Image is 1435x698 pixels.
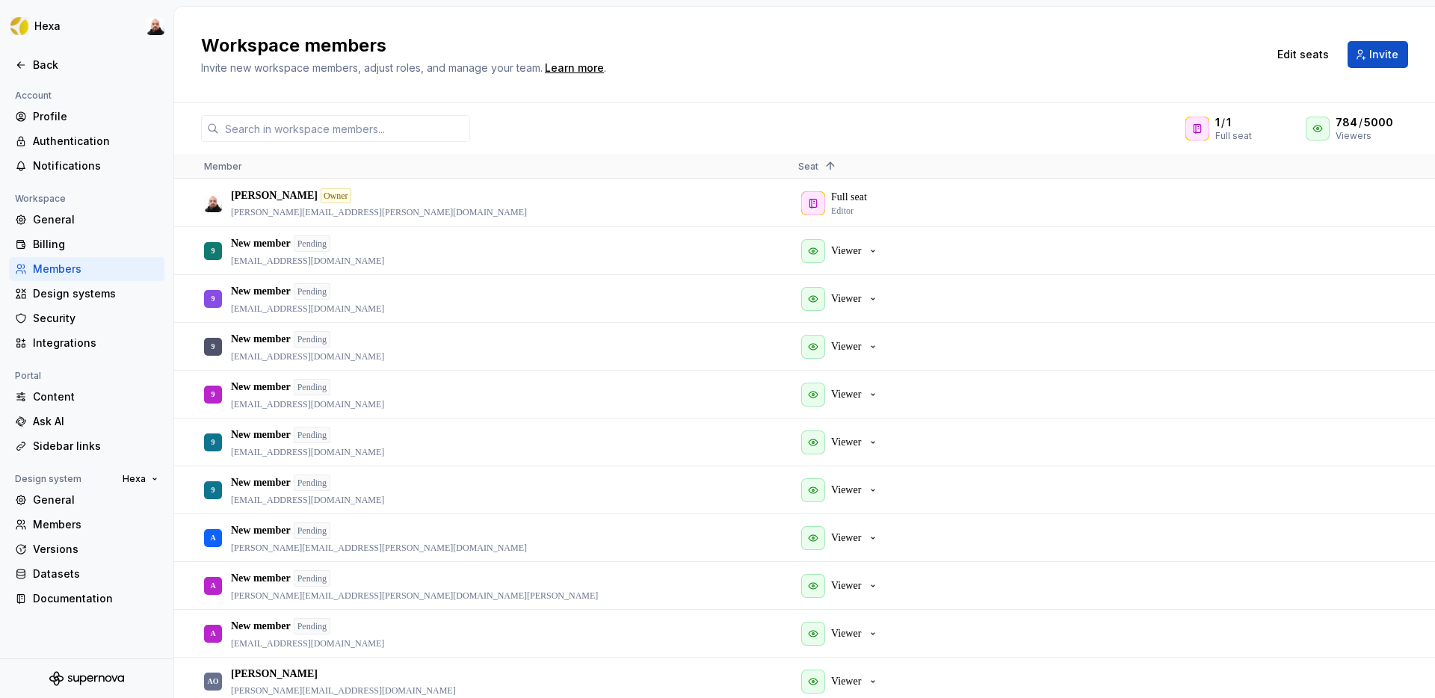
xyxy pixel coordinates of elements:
[9,53,164,77] a: Back
[33,566,158,581] div: Datasets
[33,237,158,252] div: Billing
[33,517,158,532] div: Members
[9,513,164,537] a: Members
[1215,130,1252,142] div: Full seat
[9,562,164,586] a: Datasets
[9,87,58,105] div: Account
[123,473,146,485] span: Hexa
[49,671,124,686] svg: Supernova Logo
[9,129,164,153] a: Authentication
[294,427,330,443] div: Pending
[33,439,158,454] div: Sidebar links
[9,470,87,488] div: Design system
[33,311,158,326] div: Security
[1336,115,1408,130] div: /
[231,637,384,649] p: [EMAIL_ADDRESS][DOMAIN_NAME]
[294,331,330,348] div: Pending
[33,58,158,72] div: Back
[204,194,222,212] img: Rafael Fernandes
[831,435,861,450] p: Viewer
[9,208,164,232] a: General
[9,306,164,330] a: Security
[219,115,470,142] input: Search in workspace members...
[831,483,861,498] p: Viewer
[33,262,158,277] div: Members
[208,667,219,696] div: AO
[9,410,164,433] a: Ask AI
[34,19,61,34] div: Hexa
[1336,115,1357,130] span: 784
[831,674,861,689] p: Viewer
[231,427,291,442] p: New member
[831,578,861,593] p: Viewer
[210,571,215,600] div: A
[33,212,158,227] div: General
[294,379,330,395] div: Pending
[204,161,242,172] span: Member
[9,434,164,458] a: Sidebar links
[1364,115,1393,130] span: 5000
[9,282,164,306] a: Design systems
[798,427,885,457] button: Viewer
[831,387,861,402] p: Viewer
[9,190,72,208] div: Workspace
[33,158,158,173] div: Notifications
[798,161,818,172] span: Seat
[210,523,215,552] div: A
[321,188,351,203] div: Owner
[798,380,885,410] button: Viewer
[9,331,164,355] a: Integrations
[798,284,885,314] button: Viewer
[33,134,158,149] div: Authentication
[33,286,158,301] div: Design systems
[10,17,28,35] img: a56d5fbf-f8ab-4a39-9705-6fc7187585ab.png
[212,475,215,504] div: 9
[231,542,527,554] p: [PERSON_NAME][EMAIL_ADDRESS][PERSON_NAME][DOMAIN_NAME]
[33,336,158,350] div: Integrations
[231,303,384,315] p: [EMAIL_ADDRESS][DOMAIN_NAME]
[9,232,164,256] a: Billing
[294,570,330,587] div: Pending
[1215,115,1252,130] div: /
[294,235,330,252] div: Pending
[212,380,215,409] div: 9
[33,109,158,124] div: Profile
[231,188,318,203] p: [PERSON_NAME]
[9,257,164,281] a: Members
[1277,47,1329,62] span: Edit seats
[231,571,291,586] p: New member
[33,389,158,404] div: Content
[231,446,384,458] p: [EMAIL_ADDRESS][DOMAIN_NAME]
[798,619,885,649] button: Viewer
[231,685,456,697] p: [PERSON_NAME][EMAIL_ADDRESS][DOMAIN_NAME]
[798,475,885,505] button: Viewer
[33,591,158,606] div: Documentation
[798,332,885,362] button: Viewer
[201,61,543,74] span: Invite new workspace members, adjust roles, and manage your team.
[1268,41,1339,68] button: Edit seats
[231,667,318,682] p: [PERSON_NAME]
[231,523,291,538] p: New member
[1336,130,1408,142] div: Viewers
[9,385,164,409] a: Content
[294,522,330,539] div: Pending
[543,63,606,74] span: .
[33,414,158,429] div: Ask AI
[231,380,291,395] p: New member
[231,332,291,347] p: New member
[798,667,885,697] button: Viewer
[798,236,885,266] button: Viewer
[9,587,164,611] a: Documentation
[1226,115,1231,130] span: 1
[1369,47,1398,62] span: Invite
[545,61,604,75] a: Learn more
[212,284,215,313] div: 9
[1348,41,1408,68] button: Invite
[231,350,384,362] p: [EMAIL_ADDRESS][DOMAIN_NAME]
[201,34,1250,58] h2: Workspace members
[231,590,598,602] p: [PERSON_NAME][EMAIL_ADDRESS][PERSON_NAME][DOMAIN_NAME][PERSON_NAME]
[231,398,384,410] p: [EMAIL_ADDRESS][DOMAIN_NAME]
[212,332,215,361] div: 9
[294,618,330,634] div: Pending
